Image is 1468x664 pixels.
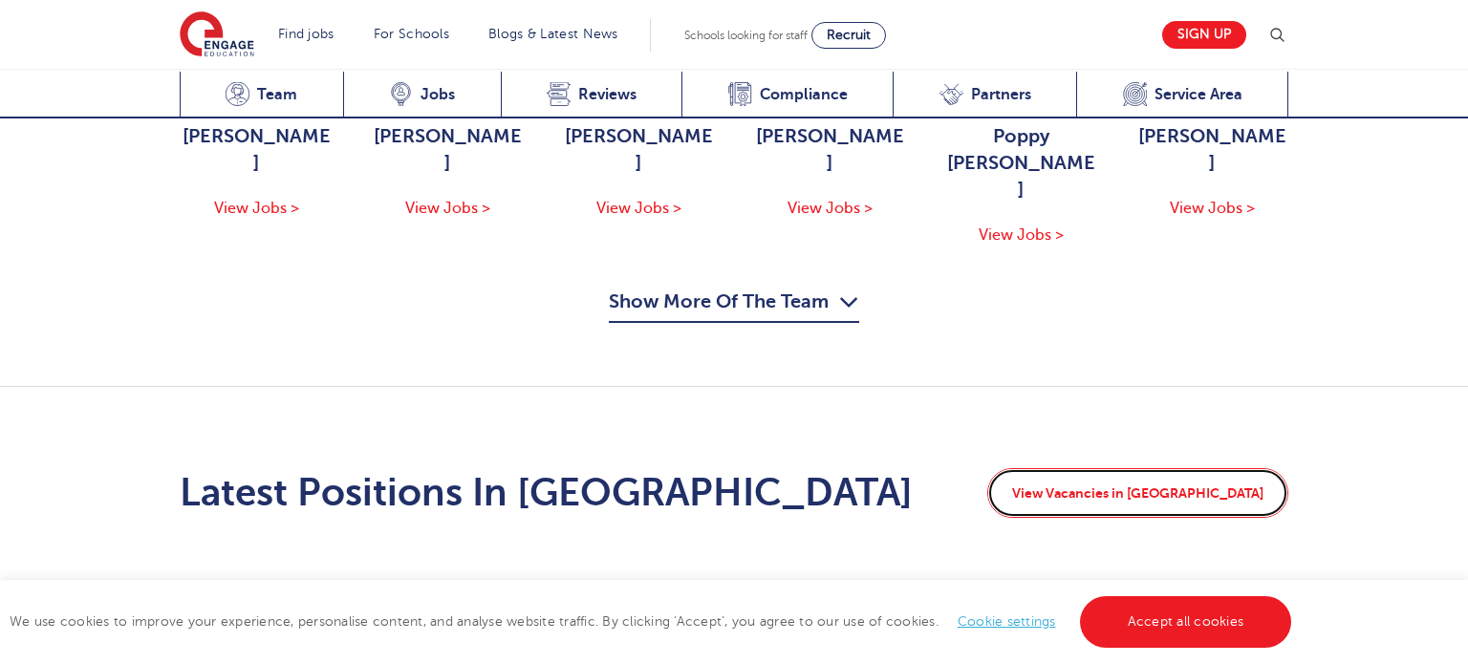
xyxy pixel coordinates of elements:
span: [PERSON_NAME] [180,123,333,177]
a: Jobs [343,72,501,118]
a: Partners [893,72,1076,118]
a: Blogs & Latest News [488,27,618,41]
span: View Jobs > [788,200,873,217]
a: Service Area [1076,72,1288,118]
a: Compliance [681,72,893,118]
a: Cookie settings [958,614,1056,629]
h2: Latest Positions In [GEOGRAPHIC_DATA] [180,470,913,516]
span: Reviews [578,85,637,104]
span: Schools looking for staff [684,29,808,42]
span: [PERSON_NAME] [1135,123,1288,177]
span: Service Area [1155,85,1242,104]
span: Poppy [PERSON_NAME] [944,123,1097,203]
span: Team [257,85,297,104]
span: View Jobs > [405,200,490,217]
span: [PERSON_NAME] [562,123,715,177]
span: Jobs [421,85,455,104]
button: Show More Of The Team [609,287,859,323]
span: Compliance [760,85,848,104]
span: View Jobs > [596,200,681,217]
span: [PERSON_NAME] [753,123,906,177]
span: View Jobs > [979,226,1064,244]
span: View Jobs > [214,200,299,217]
a: Team [180,72,343,118]
a: For Schools [374,27,449,41]
img: Engage Education [180,11,254,59]
a: Reviews [501,72,682,118]
a: Sign up [1162,21,1246,49]
span: Partners [971,85,1031,104]
a: Find jobs [278,27,335,41]
a: Recruit [811,22,886,49]
span: Recruit [827,28,871,42]
a: View Vacancies in [GEOGRAPHIC_DATA] [987,468,1288,518]
a: Accept all cookies [1080,596,1292,648]
span: [PERSON_NAME] [371,123,524,177]
span: We use cookies to improve your experience, personalise content, and analyse website traffic. By c... [10,614,1296,629]
span: View Jobs > [1170,200,1255,217]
